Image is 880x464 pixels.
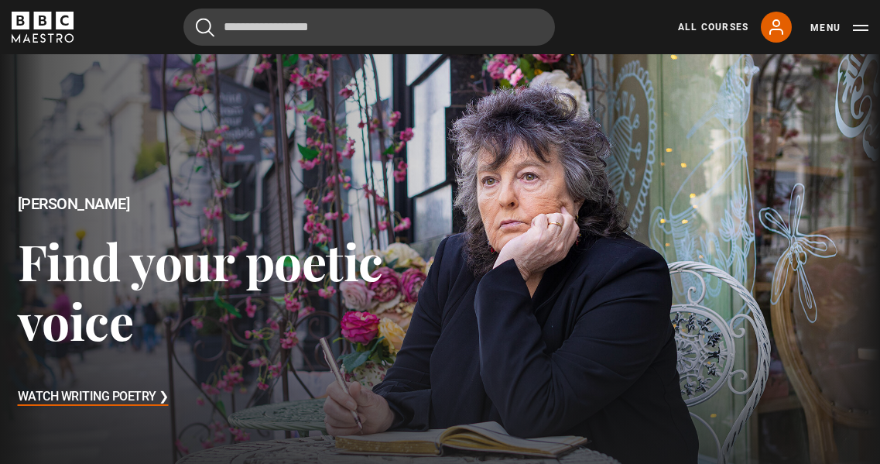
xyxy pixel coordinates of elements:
[18,195,440,213] h2: [PERSON_NAME]
[18,386,169,409] h3: Watch Writing Poetry ❯
[810,20,868,36] button: Toggle navigation
[18,231,440,351] h3: Find your poetic voice
[678,20,748,34] a: All Courses
[196,18,214,37] button: Submit the search query
[183,9,555,46] input: Search
[12,12,74,43] svg: BBC Maestro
